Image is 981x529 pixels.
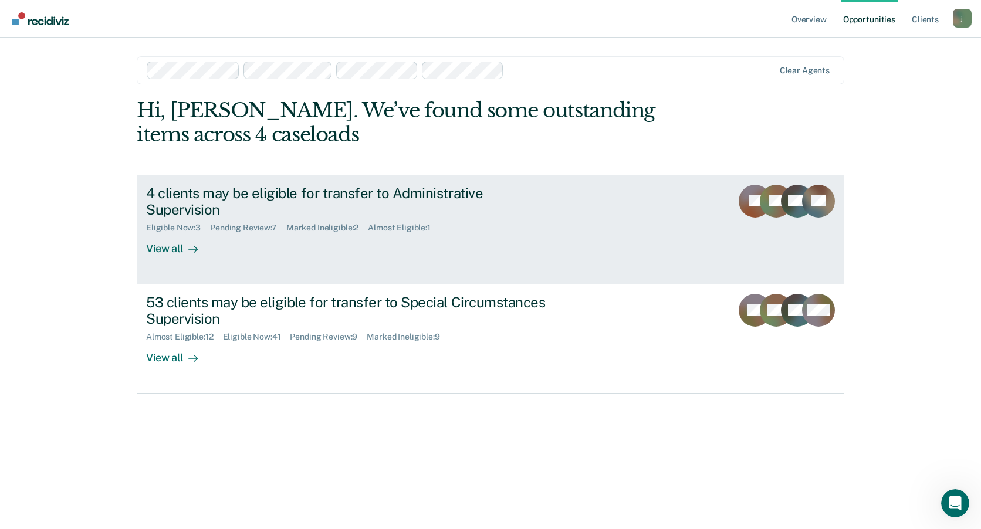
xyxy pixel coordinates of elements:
div: Almost Eligible : 1 [368,223,440,233]
a: 53 clients may be eligible for transfer to Special Circumstances SupervisionAlmost Eligible:12Eli... [137,284,844,394]
button: Profile dropdown button [953,9,972,28]
div: Hi, [PERSON_NAME]. We’ve found some outstanding items across 4 caseloads [137,99,703,147]
div: View all [146,342,212,365]
div: Eligible Now : 3 [146,223,210,233]
div: Marked Ineligible : 2 [286,223,368,233]
div: 4 clients may be eligible for transfer to Administrative Supervision [146,185,558,219]
a: 4 clients may be eligible for transfer to Administrative SupervisionEligible Now:3Pending Review:... [137,175,844,284]
div: j [953,9,972,28]
div: Marked Ineligible : 9 [367,332,449,342]
div: Almost Eligible : 12 [146,332,223,342]
div: Pending Review : 9 [290,332,367,342]
img: Recidiviz [12,12,69,25]
div: Eligible Now : 41 [223,332,290,342]
div: 53 clients may be eligible for transfer to Special Circumstances Supervision [146,294,558,328]
iframe: Intercom live chat [941,489,969,517]
div: View all [146,233,212,256]
div: Pending Review : 7 [210,223,286,233]
div: Clear agents [780,66,830,76]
